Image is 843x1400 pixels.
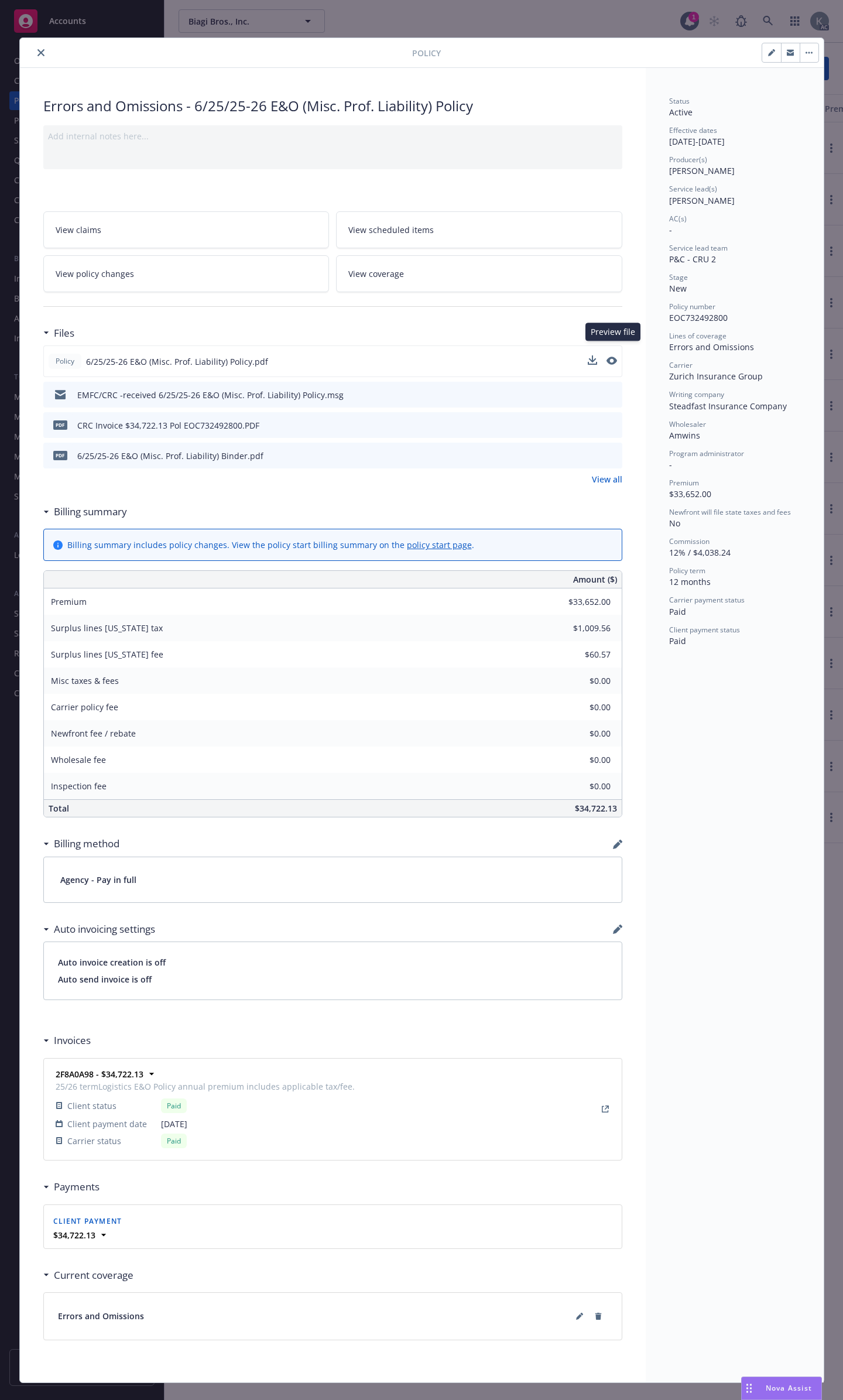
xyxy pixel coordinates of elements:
span: Policy [53,356,77,367]
span: Carrier policy fee [51,701,118,713]
span: Carrier payment status [669,595,745,605]
span: View scheduled items [348,224,434,236]
div: Billing summary [43,504,127,519]
a: View coverage [336,255,622,292]
button: preview file [607,419,618,432]
span: Total [49,803,69,814]
span: Lines of coverage [669,331,727,341]
a: View claims [43,211,330,248]
span: Errors and Omissions [58,1310,144,1322]
span: Auto send invoice is off [58,973,608,985]
h3: Invoices [54,1033,91,1048]
span: Carrier status [67,1135,121,1147]
span: [PERSON_NAME] [669,195,735,206]
input: 0.00 [542,672,618,690]
input: 0.00 [542,646,618,663]
span: Carrier [669,360,693,370]
div: Current coverage [43,1268,133,1283]
span: Commission [669,536,710,546]
span: Active [669,107,693,118]
span: View coverage [348,268,404,280]
span: 25/26 termLogistics E&O Policy annual premium includes applicable tax/fee. [56,1080,355,1093]
button: Nova Assist [741,1377,822,1400]
span: - [669,459,672,470]
span: Surplus lines [US_STATE] fee [51,649,163,660]
span: Premium [51,596,87,607]
span: Newfront will file state taxes and fees [669,507,791,517]
span: Client payment status [669,625,740,635]
button: preview file [606,357,617,365]
h3: Files [54,326,74,341]
span: Nova Assist [766,1383,812,1393]
span: EOC732492800 [669,312,728,323]
span: No [669,518,680,529]
input: 0.00 [542,699,618,716]
h3: Payments [54,1179,100,1194]
input: 0.00 [542,725,618,742]
strong: $34,722.13 [53,1230,95,1241]
button: preview file [606,355,617,368]
span: Policy number [669,302,715,312]
span: Status [669,96,690,106]
div: Paid [161,1098,187,1113]
div: Errors and Omissions - 6/25/25-26 E&O (Misc. Prof. Liability) Policy [43,96,622,116]
span: Policy term [669,566,705,576]
span: Client payment date [67,1118,147,1130]
span: Paid [669,606,686,617]
div: Billing summary includes policy changes. View the policy start billing summary on the . [67,539,474,551]
div: Agency - Pay in full [44,857,622,902]
div: CRC Invoice $34,722.13 Pol EOC732492800.PDF [77,419,259,432]
button: download file [588,355,597,365]
span: Wholesale fee [51,754,106,765]
span: Program administrator [669,449,744,458]
div: Billing method [43,836,119,851]
span: Amount ($) [573,573,617,586]
input: 0.00 [542,778,618,795]
span: [DATE] [161,1118,355,1130]
input: 0.00 [542,751,618,769]
strong: 2F8A0A98 - $34,722.13 [56,1069,143,1080]
h3: Auto invoicing settings [54,922,155,937]
a: View scheduled items [336,211,622,248]
input: 0.00 [542,619,618,637]
button: download file [588,419,598,432]
span: Stage [669,272,688,282]
span: View claims [56,224,101,236]
button: close [34,46,48,60]
span: Service lead(s) [669,184,717,194]
div: Add internal notes here... [48,130,618,142]
span: Auto invoice creation is off [58,956,608,968]
span: Client status [67,1100,116,1112]
span: View policy changes [56,268,134,280]
div: Paid [161,1134,187,1148]
button: download file [588,450,598,462]
span: Premium [669,478,699,488]
button: preview file [607,450,618,462]
span: 12 months [669,576,711,587]
span: Writing company [669,389,724,399]
span: Wholesaler [669,419,706,429]
span: Effective dates [669,125,717,135]
span: PDF [53,420,67,429]
span: AC(s) [669,214,687,224]
span: Errors and Omissions [669,341,754,352]
div: Auto invoicing settings [43,922,155,937]
span: Misc taxes & fees [51,675,119,686]
h3: Current coverage [54,1268,133,1283]
a: policy start page [407,539,472,550]
button: preview file [607,389,618,401]
span: - [669,224,672,235]
h3: Billing method [54,836,119,851]
span: Surplus lines [US_STATE] tax [51,622,163,634]
span: pdf [53,451,67,460]
span: Newfront fee / rebate [51,728,136,739]
span: [PERSON_NAME] [669,165,735,176]
div: Invoices [43,1033,91,1048]
span: Inspection fee [51,781,107,792]
span: Client payment [53,1216,122,1226]
span: 12% / $4,038.24 [669,547,731,558]
span: Paid [669,635,686,646]
div: Payments [43,1179,100,1194]
span: Amwins [669,430,700,441]
button: download file [588,389,598,401]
